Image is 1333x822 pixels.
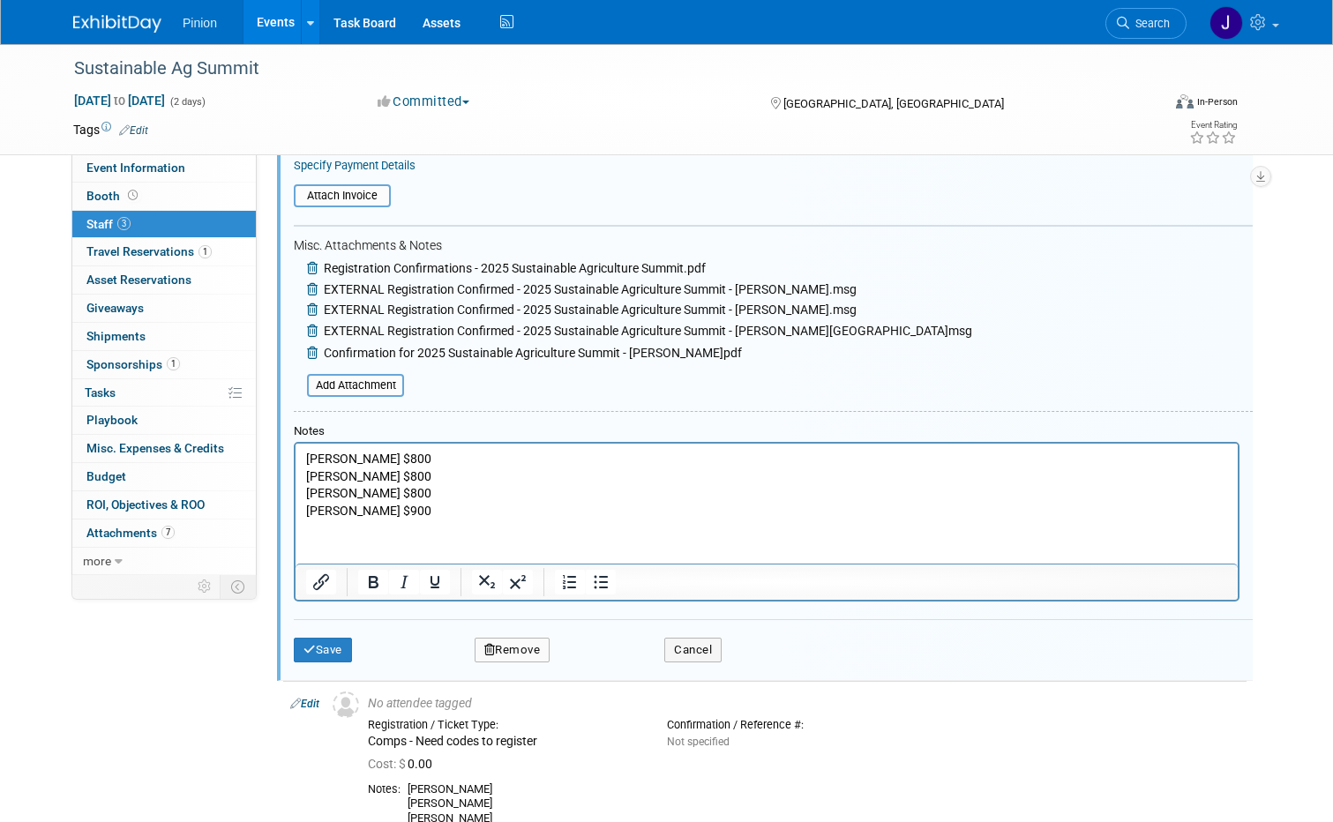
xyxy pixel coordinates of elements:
[72,519,256,547] a: Attachments7
[72,266,256,294] a: Asset Reservations
[294,238,1253,254] div: Misc. Attachments & Notes
[667,736,730,748] span: Not specified
[368,734,640,750] div: Comps - Need codes to register
[783,97,1004,110] span: [GEOGRAPHIC_DATA], [GEOGRAPHIC_DATA]
[324,261,706,275] span: Registration Confirmations - 2025 Sustainable Agriculture Summit.pdf
[358,570,388,594] button: Bold
[368,782,401,796] div: Notes:
[86,244,212,258] span: Travel Reservations
[161,526,175,539] span: 7
[555,570,585,594] button: Numbered list
[72,154,256,182] a: Event Information
[324,324,972,338] span: EXTERNAL Registration Confirmed - 2025 Sustainable Agriculture Summit - [PERSON_NAME][GEOGRAPHIC_...
[117,217,131,230] span: 3
[86,441,224,455] span: Misc. Expenses & Credits
[1129,17,1170,30] span: Search
[294,159,416,172] a: Specify Payment Details
[86,217,131,231] span: Staff
[389,570,419,594] button: Italic
[86,357,180,371] span: Sponsorships
[72,351,256,378] a: Sponsorships1
[190,575,221,598] td: Personalize Event Tab Strip
[221,575,257,598] td: Toggle Event Tabs
[72,548,256,575] a: more
[168,96,206,108] span: (2 days)
[86,413,138,427] span: Playbook
[86,273,191,287] span: Asset Reservations
[72,407,256,434] a: Playbook
[86,497,205,512] span: ROI, Objectives & ROO
[1189,121,1237,130] div: Event Rating
[1176,94,1194,108] img: Format-Inperson.png
[86,161,185,175] span: Event Information
[72,435,256,462] a: Misc. Expenses & Credits
[72,323,256,350] a: Shipments
[83,554,111,568] span: more
[324,282,857,296] span: EXTERNAL Registration Confirmed - 2025 Sustainable Agriculture Summit - [PERSON_NAME].msg
[73,93,166,108] span: [DATE] [DATE]
[368,696,1239,712] div: No attendee tagged
[72,491,256,519] a: ROI, Objectives & ROO
[664,638,722,662] button: Cancel
[85,385,116,400] span: Tasks
[368,757,439,771] span: 0.00
[333,691,359,718] img: Unassigned-User-Icon.png
[111,93,128,108] span: to
[1196,95,1238,108] div: In-Person
[324,303,857,317] span: EXTERNAL Registration Confirmed - 2025 Sustainable Agriculture Summit - [PERSON_NAME].msg
[124,189,141,202] span: Booth not reserved yet
[72,238,256,265] a: Travel Reservations1
[86,329,146,343] span: Shipments
[503,570,533,594] button: Superscript
[86,301,144,315] span: Giveaways
[198,245,212,258] span: 1
[119,124,148,137] a: Edit
[73,15,161,33] img: ExhibitDay
[86,526,175,540] span: Attachments
[73,121,148,138] td: Tags
[324,346,742,360] span: Confirmation for 2025 Sustainable Agriculture Summit - [PERSON_NAME]pdf
[368,718,640,732] div: Registration / Ticket Type:
[86,189,141,203] span: Booth
[72,295,256,322] a: Giveaways
[72,183,256,210] a: Booth
[420,570,450,594] button: Underline
[1209,6,1243,40] img: Jennifer Plumisto
[475,638,550,662] button: Remove
[1105,8,1187,39] a: Search
[472,570,502,594] button: Subscript
[294,638,352,662] button: Save
[294,424,1239,439] div: Notes
[667,718,940,732] div: Confirmation / Reference #:
[86,469,126,483] span: Budget
[306,570,336,594] button: Insert/edit link
[368,757,408,771] span: Cost: $
[72,379,256,407] a: Tasks
[72,211,256,238] a: Staff3
[296,444,1238,564] iframe: Rich Text Area
[290,698,319,710] a: Edit
[72,463,256,490] a: Budget
[183,16,217,30] span: Pinion
[371,93,476,111] button: Committed
[1066,92,1238,118] div: Event Format
[586,570,616,594] button: Bullet list
[68,53,1139,85] div: Sustainable Ag Summit
[167,357,180,370] span: 1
